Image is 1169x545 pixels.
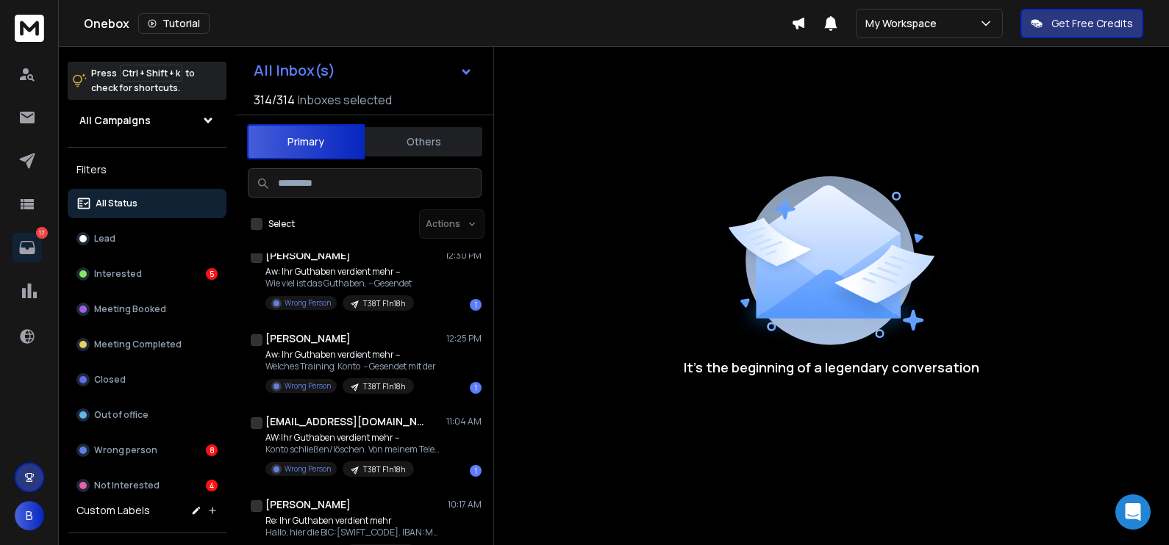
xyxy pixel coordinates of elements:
[68,400,226,430] button: Out of office
[265,331,351,346] h1: [PERSON_NAME]
[138,13,210,34] button: Tutorial
[91,66,195,95] p: Press to check for shortcuts.
[265,361,436,372] p: Welches Training Konto -- Gesendet mit der
[15,501,44,530] button: B
[285,380,331,391] p: Wrong Person
[265,349,436,361] p: Aw: Ihr Guthaben verdient mehr –
[68,365,226,394] button: Closed
[265,527,442,538] p: Hallo, hier die BIC:[SWIFT_CODE]. IBAN:MT74VALL2201130000000400247061.
[298,91,392,109] h3: Inboxes selected
[68,471,226,500] button: Not Interested4
[94,374,126,386] p: Closed
[94,409,149,421] p: Out of office
[448,499,482,510] p: 10:17 AM
[365,126,482,158] button: Others
[446,250,482,261] p: 12:30 PM
[265,414,427,429] h1: ‪‪‪[EMAIL_ADDRESS][DOMAIN_NAME]‬‬‬
[684,357,979,378] p: It’s the beginning of a legendary conversation
[68,189,226,218] button: All Status
[79,113,151,128] h1: All Campaigns
[265,515,442,527] p: Re: Ihr Guthaben verdient mehr
[36,227,48,239] p: 17
[94,268,142,280] p: Interested
[265,497,351,512] h1: [PERSON_NAME]
[265,266,414,278] p: Aw: Ihr Guthaben verdient mehr –
[206,444,218,456] div: 8
[470,382,482,394] div: 1
[68,159,226,180] h3: Filters
[265,278,414,289] p: Wie viel ist das Guthaben. -- Gesendet
[206,268,218,280] div: 5
[68,106,226,135] button: All Campaigns
[285,463,331,474] p: Wrong Person
[470,465,482,477] div: 1
[96,198,137,209] p: All Status
[446,416,482,427] p: 11:04 AM
[68,224,226,253] button: Lead
[94,480,160,491] p: Not Interested
[265,432,442,444] p: AW:Ihr Guthaben verdient mehr –
[1115,494,1151,530] div: Open Intercom Messenger
[120,65,182,82] span: Ctrl + Shift + k
[206,480,218,491] div: 4
[1020,9,1143,38] button: Get Free Credits
[94,303,166,315] p: Meeting Booked
[68,436,226,465] button: Wrong person8
[470,299,482,311] div: 1
[68,295,226,324] button: Meeting Booked
[242,56,485,85] button: All Inbox(s)
[363,464,405,475] p: T38T F1n18h
[94,444,157,456] p: Wrong person
[268,218,295,230] label: Select
[265,444,442,455] p: Konto schließen/löschen. Von meinem Telefon gesendet --------
[285,297,331,308] p: Wrong Person
[12,233,42,262] a: 17
[865,16,943,31] p: My Workspace
[94,339,182,350] p: Meeting Completed
[94,233,115,245] p: Lead
[254,91,295,109] span: 314 / 314
[76,503,150,518] h3: Custom Labels
[1051,16,1133,31] p: Get Free Credits
[254,63,335,78] h1: All Inbox(s)
[68,259,226,289] button: Interested5
[446,333,482,344] p: 12:25 PM
[363,381,405,392] p: T38T F1n18h
[363,298,405,309] p: T38T F1n18h
[84,13,791,34] div: Onebox
[68,330,226,359] button: Meeting Completed
[247,124,365,159] button: Primary
[265,248,351,263] h1: [PERSON_NAME]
